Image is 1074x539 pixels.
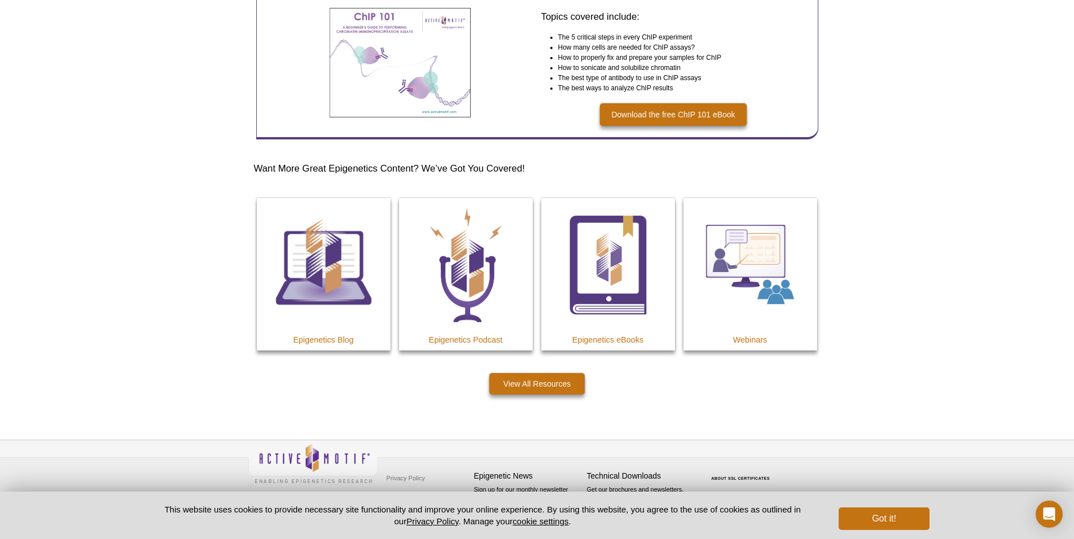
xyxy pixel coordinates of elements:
li: How to sonicate and solubilize chromatin [558,63,796,73]
a: View All Resources [489,373,585,395]
img: Webinars [683,198,817,332]
a: Download the free ChIP 101 eBook [600,103,746,126]
a: Privacy Policy [384,470,428,487]
h4: Epigenetics Blog [257,335,391,345]
a: Terms & Conditions [384,487,443,503]
h3: Topics covered include: [541,10,806,24]
a: ABOUT SSL CERTIFICATES [711,476,770,480]
p: Sign up for our monthly newsletter highlighting recent publications in the field of epigenetics. [474,485,581,523]
img: Epigenetic eBooks [541,198,675,332]
p: Get our brochures and newsletters, or request them by mail. [587,485,694,514]
button: Got it! [839,507,929,530]
p: This website uses cookies to provide necessary site functionality and improve your online experie... [145,503,821,527]
h4: Epigenetic News [474,471,581,481]
li: How to properly fix and prepare your samples for ChIP [558,52,796,63]
h4: Technical Downloads [587,471,694,481]
li: The best type of antibody to use in ChIP assays [558,73,796,83]
h4: Webinars [683,335,817,345]
h4: Epigenetics eBooks [541,335,675,345]
img: Epigenetics Blog [257,198,391,332]
h4: Epigenetics Podcast [399,335,533,345]
img: ChIP eBook 101 [330,8,471,117]
div: Open Intercom Messenger [1036,501,1063,528]
a: Privacy Policy [406,516,458,526]
a: Epigenetics Blog [257,198,391,350]
img: Active Motif, [248,440,378,486]
a: Epigenetics eBooks [541,198,675,350]
li: The 5 critical steps in every ChIP experiment [558,32,796,42]
li: The best ways to analyze ChIP results [558,83,796,93]
table: Click to Verify - This site chose Symantec SSL for secure e-commerce and confidential communicati... [700,460,784,485]
button: cookie settings [512,516,568,526]
a: Webinars [683,198,817,350]
li: How many cells are needed for ChIP assays? [558,42,796,52]
a: Epigenetics Podcast [399,198,533,350]
img: Epigenetics Podcast [399,198,533,332]
h3: Want More Great Epigenetics Content? We’ve Got You Covered! [254,162,821,176]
